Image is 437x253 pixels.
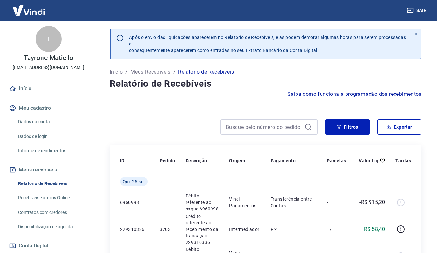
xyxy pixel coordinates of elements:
p: Débito referente ao saque 6960998 [186,193,219,212]
a: Meus Recebíveis [130,68,171,76]
button: Meu cadastro [8,101,89,115]
a: Recebíveis Futuros Online [16,191,89,205]
div: T [36,26,62,52]
button: Meus recebíveis [8,163,89,177]
p: Transferência entre Contas [271,196,317,209]
button: Sair [406,5,429,17]
p: 1/1 [327,226,346,233]
p: -R$ 915,20 [359,198,385,206]
p: Tarifas [395,158,411,164]
a: Dados de login [16,130,89,143]
a: Saiba como funciona a programação dos recebimentos [287,90,421,98]
h4: Relatório de Recebíveis [110,77,421,90]
p: Origem [229,158,245,164]
button: Exportar [377,119,421,135]
a: Relatório de Recebíveis [16,177,89,190]
a: Informe de rendimentos [16,144,89,158]
p: Tayrone Matiello [24,55,73,61]
p: Parcelas [327,158,346,164]
button: Filtros [325,119,370,135]
p: - [327,199,346,206]
p: Pix [271,226,317,233]
p: Relatório de Recebíveis [178,68,234,76]
p: Valor Líq. [359,158,380,164]
p: 229310336 [120,226,149,233]
a: Disponibilização de agenda [16,220,89,234]
p: Crédito referente ao recebimento da transação 229310336 [186,213,219,246]
p: Pedido [160,158,175,164]
p: / [173,68,176,76]
span: Qui, 25 set [123,178,145,185]
a: Início [8,82,89,96]
p: 6960998 [120,199,149,206]
img: Vindi [8,0,50,20]
p: ID [120,158,125,164]
p: Pagamento [271,158,296,164]
p: Após o envio das liquidações aparecerem no Relatório de Recebíveis, elas podem demorar algumas ho... [129,34,406,54]
a: Início [110,68,123,76]
p: / [125,68,127,76]
p: 32031 [160,226,175,233]
p: Descrição [186,158,207,164]
p: [EMAIL_ADDRESS][DOMAIN_NAME] [13,64,84,71]
input: Busque pelo número do pedido [226,122,302,132]
p: Intermediador [229,226,260,233]
button: Conta Digital [8,239,89,253]
a: Contratos com credores [16,206,89,219]
p: Vindi Pagamentos [229,196,260,209]
p: R$ 58,40 [364,225,385,233]
a: Dados da conta [16,115,89,129]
